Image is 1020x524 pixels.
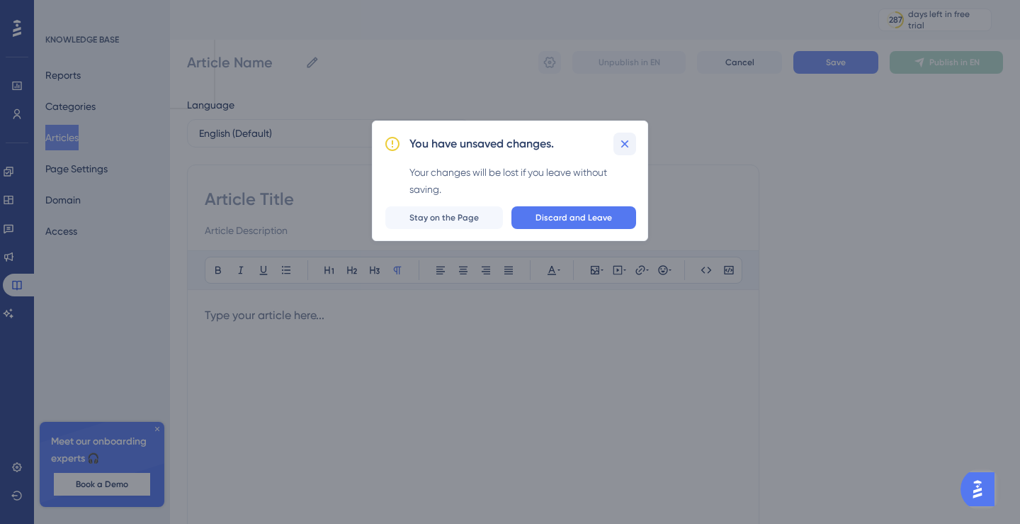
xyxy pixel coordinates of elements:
span: Stay on the Page [409,212,479,223]
div: Your changes will be lost if you leave without saving. [409,164,636,198]
h2: You have unsaved changes. [409,135,554,152]
iframe: UserGuiding AI Assistant Launcher [960,468,1003,511]
span: Discard and Leave [535,212,612,223]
